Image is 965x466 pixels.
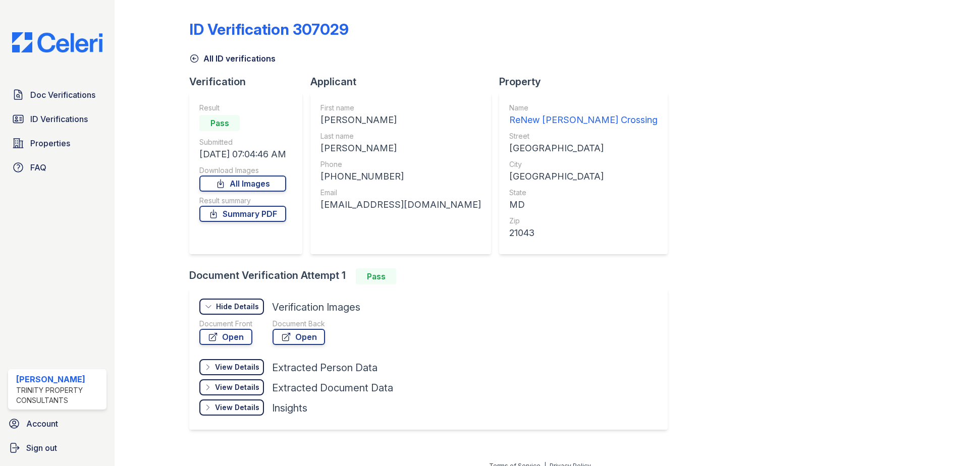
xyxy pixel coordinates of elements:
[499,75,676,89] div: Property
[320,113,481,127] div: [PERSON_NAME]
[16,385,102,405] div: Trinity Property Consultants
[273,329,325,345] a: Open
[189,75,310,89] div: Verification
[16,373,102,385] div: [PERSON_NAME]
[199,165,286,176] div: Download Images
[509,131,658,141] div: Street
[923,426,955,456] iframe: chat widget
[320,169,481,184] div: [PHONE_NUMBER]
[30,89,95,101] span: Doc Verifications
[8,85,106,105] a: Doc Verifications
[4,438,111,458] a: Sign out
[199,319,252,329] div: Document Front
[320,198,481,212] div: [EMAIL_ADDRESS][DOMAIN_NAME]
[509,103,658,113] div: Name
[26,418,58,430] span: Account
[4,414,111,434] a: Account
[8,133,106,153] a: Properties
[8,157,106,178] a: FAQ
[320,141,481,155] div: [PERSON_NAME]
[215,402,259,413] div: View Details
[272,361,378,375] div: Extracted Person Data
[199,176,286,192] a: All Images
[272,300,360,314] div: Verification Images
[320,131,481,141] div: Last name
[509,103,658,127] a: Name ReNew [PERSON_NAME] Crossing
[199,103,286,113] div: Result
[189,268,676,284] div: Document Verification Attempt 1
[320,159,481,169] div: Phone
[199,206,286,222] a: Summary PDF
[199,196,286,206] div: Result summary
[199,147,286,161] div: [DATE] 07:04:46 AM
[199,115,240,131] div: Pass
[216,302,259,312] div: Hide Details
[8,109,106,129] a: ID Verifications
[272,401,307,415] div: Insights
[509,188,658,198] div: State
[320,103,481,113] div: First name
[215,362,259,372] div: View Details
[509,113,658,127] div: ReNew [PERSON_NAME] Crossing
[199,329,252,345] a: Open
[310,75,499,89] div: Applicant
[26,442,57,454] span: Sign out
[215,382,259,392] div: View Details
[509,216,658,226] div: Zip
[509,141,658,155] div: [GEOGRAPHIC_DATA]
[272,381,393,395] div: Extracted Document Data
[320,188,481,198] div: Email
[4,32,111,52] img: CE_Logo_Blue-a8612792a0a2168367f1c8372b55b34899dd931a85d93a1a3d3e32e68fde9ad4.png
[199,137,286,147] div: Submitted
[273,319,325,329] div: Document Back
[30,137,70,149] span: Properties
[356,268,396,284] div: Pass
[509,198,658,212] div: MD
[509,169,658,184] div: [GEOGRAPHIC_DATA]
[30,113,88,125] span: ID Verifications
[30,161,46,173] span: FAQ
[509,159,658,169] div: City
[509,226,658,240] div: 21043
[189,52,276,65] a: All ID verifications
[189,20,349,38] div: ID Verification 307029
